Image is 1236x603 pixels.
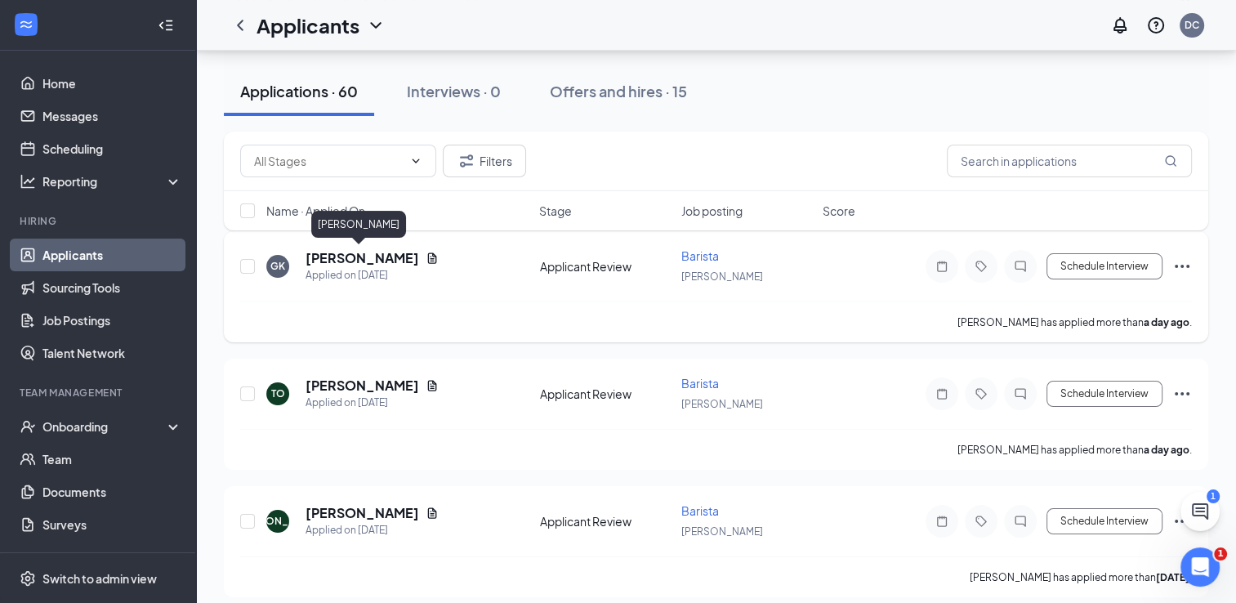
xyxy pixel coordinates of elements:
[971,260,991,273] svg: Tag
[266,203,365,219] span: Name · Applied On
[20,386,179,400] div: Team Management
[1011,260,1030,273] svg: ChatInactive
[42,304,182,337] a: Job Postings
[681,525,763,538] span: [PERSON_NAME]
[1190,502,1210,521] svg: ChatActive
[42,508,182,541] a: Surveys
[240,81,358,101] div: Applications · 60
[306,522,439,538] div: Applied on [DATE]
[42,271,182,304] a: Sourcing Tools
[681,398,763,410] span: [PERSON_NAME]
[20,570,36,587] svg: Settings
[932,515,952,528] svg: Note
[681,270,763,283] span: [PERSON_NAME]
[539,203,572,219] span: Stage
[42,337,182,369] a: Talent Network
[18,16,34,33] svg: WorkstreamLogo
[366,16,386,35] svg: ChevronDown
[932,260,952,273] svg: Note
[426,252,439,265] svg: Document
[823,203,855,219] span: Score
[1180,492,1220,531] button: ChatActive
[20,418,36,435] svg: UserCheck
[409,154,422,167] svg: ChevronDown
[426,507,439,520] svg: Document
[270,259,285,273] div: GK
[426,379,439,392] svg: Document
[1046,508,1162,534] button: Schedule Interview
[443,145,526,177] button: Filter Filters
[42,173,183,190] div: Reporting
[550,81,687,101] div: Offers and hires · 15
[947,145,1192,177] input: Search in applications
[42,100,182,132] a: Messages
[1110,16,1130,35] svg: Notifications
[20,214,179,228] div: Hiring
[681,503,719,518] span: Barista
[42,67,182,100] a: Home
[230,16,250,35] svg: ChevronLeft
[1046,381,1162,407] button: Schedule Interview
[957,443,1192,457] p: [PERSON_NAME] has applied more than .
[1146,16,1166,35] svg: QuestionInfo
[306,395,439,411] div: Applied on [DATE]
[932,387,952,400] svg: Note
[42,418,168,435] div: Onboarding
[42,239,182,271] a: Applicants
[257,11,359,39] h1: Applicants
[971,387,991,400] svg: Tag
[42,570,157,587] div: Switch to admin view
[970,570,1192,584] p: [PERSON_NAME] has applied more than .
[681,248,719,263] span: Barista
[1185,18,1199,32] div: DC
[1180,547,1220,587] iframe: Intercom live chat
[306,504,419,522] h5: [PERSON_NAME]
[42,476,182,508] a: Documents
[1207,489,1220,503] div: 1
[1011,515,1030,528] svg: ChatInactive
[1164,154,1177,167] svg: MagnifyingGlass
[1011,387,1030,400] svg: ChatInactive
[42,443,182,476] a: Team
[1144,316,1189,328] b: a day ago
[407,81,501,101] div: Interviews · 0
[681,376,719,391] span: Barista
[457,151,476,171] svg: Filter
[1172,384,1192,404] svg: Ellipses
[306,267,439,284] div: Applied on [DATE]
[540,258,672,275] div: Applicant Review
[236,514,320,528] div: [PERSON_NAME]
[20,173,36,190] svg: Analysis
[306,377,419,395] h5: [PERSON_NAME]
[158,17,174,33] svg: Collapse
[254,152,403,170] input: All Stages
[306,249,419,267] h5: [PERSON_NAME]
[957,315,1192,329] p: [PERSON_NAME] has applied more than .
[1214,547,1227,561] span: 1
[540,386,672,402] div: Applicant Review
[1172,257,1192,276] svg: Ellipses
[311,211,406,238] div: [PERSON_NAME]
[971,515,991,528] svg: Tag
[540,513,672,529] div: Applicant Review
[271,386,285,400] div: TO
[1046,253,1162,279] button: Schedule Interview
[1172,511,1192,531] svg: Ellipses
[42,132,182,165] a: Scheduling
[1144,444,1189,456] b: a day ago
[681,203,743,219] span: Job posting
[1156,571,1189,583] b: [DATE]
